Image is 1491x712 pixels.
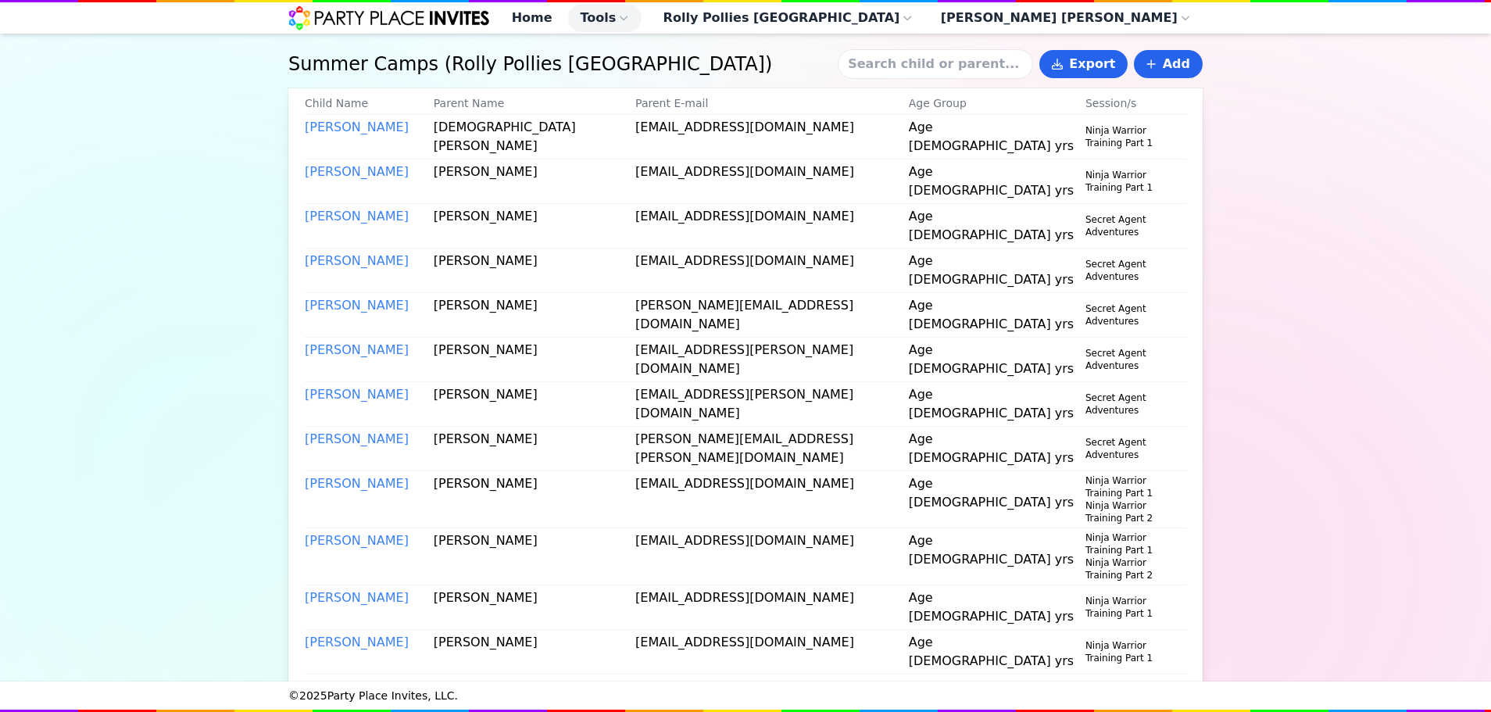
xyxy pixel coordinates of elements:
[908,427,1085,471] td: Age [DEMOGRAPHIC_DATA] yrs
[305,342,409,357] a: [PERSON_NAME]
[433,528,635,585] td: [PERSON_NAME]
[305,533,409,548] a: [PERSON_NAME]
[305,253,409,268] a: [PERSON_NAME]
[908,528,1085,585] td: Age [DEMOGRAPHIC_DATA] yrs
[1085,258,1178,283] div: Secret Agent Adventures
[908,159,1085,204] td: Age [DEMOGRAPHIC_DATA] yrs
[635,249,908,293] td: [EMAIL_ADDRESS][DOMAIN_NAME]
[908,293,1085,338] td: Age [DEMOGRAPHIC_DATA] yrs
[1085,556,1178,581] div: Ninja Warrior Training Part 2
[1085,474,1178,499] div: Ninja Warrior Training Part 1
[1085,347,1178,372] div: Secret Agent Adventures
[1039,50,1128,78] button: Export
[635,95,908,115] th: Parent E-mail
[433,630,635,674] td: [PERSON_NAME]
[908,95,1085,115] th: Age Group
[433,249,635,293] td: [PERSON_NAME]
[635,630,908,674] td: [EMAIL_ADDRESS][DOMAIN_NAME]
[433,471,635,528] td: [PERSON_NAME]
[1085,169,1178,194] div: Ninja Warrior Training Part 1
[651,4,925,32] button: Rolly Pollies [GEOGRAPHIC_DATA]
[908,382,1085,427] td: Age [DEMOGRAPHIC_DATA] yrs
[1085,95,1187,115] th: Session/s
[635,159,908,204] td: [EMAIL_ADDRESS][DOMAIN_NAME]
[908,338,1085,382] td: Age [DEMOGRAPHIC_DATA] yrs
[433,585,635,630] td: [PERSON_NAME]
[908,115,1085,159] td: Age [DEMOGRAPHIC_DATA] yrs
[305,635,409,649] a: [PERSON_NAME]
[908,204,1085,249] td: Age [DEMOGRAPHIC_DATA] yrs
[433,95,635,115] th: Parent Name
[635,471,908,528] td: [EMAIL_ADDRESS][DOMAIN_NAME]
[305,679,409,694] a: [PERSON_NAME]
[433,427,635,471] td: [PERSON_NAME]
[635,585,908,630] td: [EMAIL_ADDRESS][DOMAIN_NAME]
[1085,213,1178,238] div: Secret Agent Adventures
[568,4,642,32] button: Tools
[1134,50,1203,78] a: Add
[433,293,635,338] td: [PERSON_NAME]
[928,4,1203,32] button: [PERSON_NAME] [PERSON_NAME]
[1085,436,1178,461] div: Secret Agent Adventures
[433,204,635,249] td: [PERSON_NAME]
[908,630,1085,674] td: Age [DEMOGRAPHIC_DATA] yrs
[305,387,409,402] a: [PERSON_NAME]
[1085,499,1178,524] div: Ninja Warrior Training Part 2
[288,682,1203,710] div: © 2025 Party Place Invites, LLC.
[908,249,1085,293] td: Age [DEMOGRAPHIC_DATA] yrs
[908,585,1085,630] td: Age [DEMOGRAPHIC_DATA] yrs
[433,338,635,382] td: [PERSON_NAME]
[433,382,635,427] td: [PERSON_NAME]
[305,590,409,605] a: [PERSON_NAME]
[305,209,409,224] a: [PERSON_NAME]
[499,4,565,32] a: Home
[635,382,908,427] td: [EMAIL_ADDRESS][PERSON_NAME][DOMAIN_NAME]
[1085,531,1178,556] div: Ninja Warrior Training Part 1
[635,115,908,159] td: [EMAIL_ADDRESS][DOMAIN_NAME]
[305,164,409,179] a: [PERSON_NAME]
[304,95,433,115] th: Child Name
[288,52,831,77] h1: Summer Camps ( Rolly Pollies [GEOGRAPHIC_DATA] )
[838,49,1033,79] input: Search child or parent...
[305,476,409,491] a: [PERSON_NAME]
[305,431,409,446] a: [PERSON_NAME]
[635,528,908,585] td: [EMAIL_ADDRESS][DOMAIN_NAME]
[1085,392,1178,417] div: Secret Agent Adventures
[433,115,635,159] td: [DEMOGRAPHIC_DATA][PERSON_NAME]
[635,338,908,382] td: [EMAIL_ADDRESS][PERSON_NAME][DOMAIN_NAME]
[1085,302,1178,327] div: Secret Agent Adventures
[635,204,908,249] td: [EMAIL_ADDRESS][DOMAIN_NAME]
[1085,124,1178,149] div: Ninja Warrior Training Part 1
[908,471,1085,528] td: Age [DEMOGRAPHIC_DATA] yrs
[288,5,490,30] img: Party Place Invites
[1085,639,1178,664] div: Ninja Warrior Training Part 1
[1085,595,1178,620] div: Ninja Warrior Training Part 1
[305,298,409,313] a: [PERSON_NAME]
[433,159,635,204] td: [PERSON_NAME]
[635,427,908,471] td: [PERSON_NAME][EMAIL_ADDRESS][PERSON_NAME][DOMAIN_NAME]
[635,293,908,338] td: [PERSON_NAME][EMAIL_ADDRESS][DOMAIN_NAME]
[305,120,409,134] a: [PERSON_NAME]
